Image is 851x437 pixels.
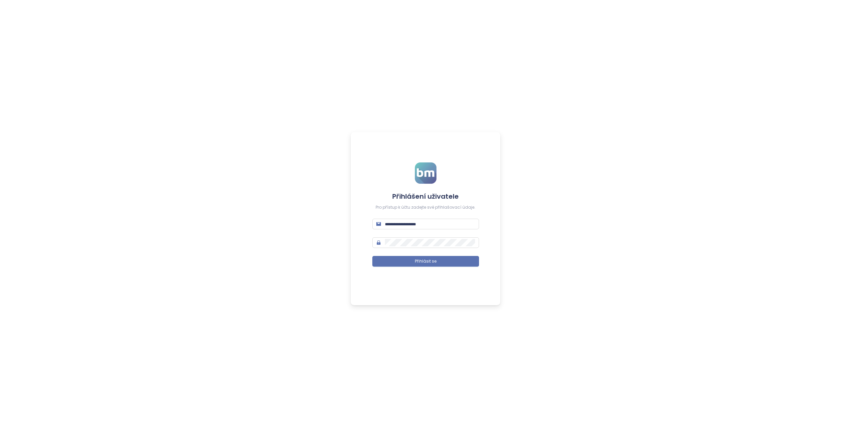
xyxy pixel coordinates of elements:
[376,240,381,245] span: lock
[415,258,436,265] span: Přihlásit se
[372,192,479,201] h4: Přihlášení uživatele
[415,162,436,184] img: logo
[372,204,479,211] div: Pro přístup k účtu zadejte své přihlašovací údaje.
[372,256,479,267] button: Přihlásit se
[376,222,381,226] span: mail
